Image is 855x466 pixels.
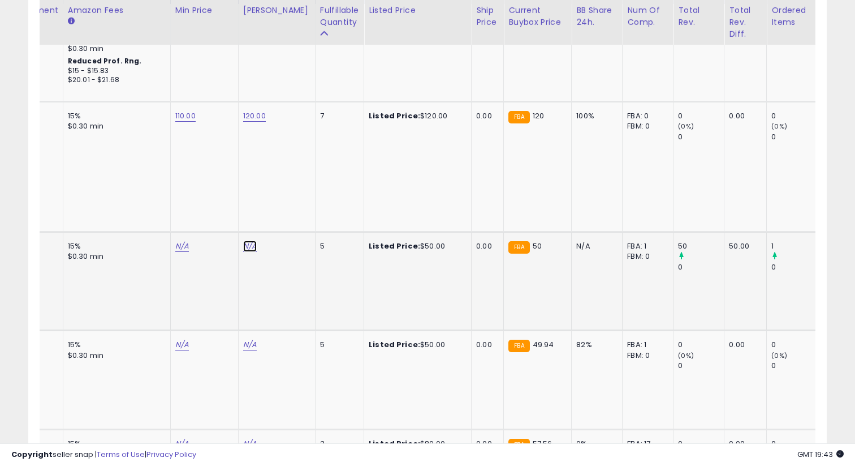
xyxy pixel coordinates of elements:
[369,241,420,251] b: Listed Price:
[627,121,664,131] div: FBM: 0
[97,449,145,460] a: Terms of Use
[797,449,844,460] span: 2025-08-16 19:43 GMT
[678,122,694,131] small: (0%)
[508,340,529,352] small: FBA
[678,132,724,142] div: 0
[68,350,162,361] div: $0.30 min
[678,351,694,360] small: (0%)
[175,241,189,252] a: N/A
[68,121,162,131] div: $0.30 min
[533,339,554,350] span: 49.94
[627,340,664,350] div: FBA: 1
[627,251,664,262] div: FBM: 0
[678,361,724,371] div: 0
[175,110,196,122] a: 110.00
[678,340,724,350] div: 0
[678,111,724,121] div: 0
[771,351,787,360] small: (0%)
[771,340,817,350] div: 0
[175,5,234,16] div: Min Price
[68,5,166,16] div: Amazon Fees
[771,361,817,371] div: 0
[508,241,529,254] small: FBA
[476,5,499,28] div: Ship Price
[175,339,189,350] a: N/A
[508,111,529,123] small: FBA
[11,450,196,460] div: seller snap | |
[627,350,664,361] div: FBM: 0
[68,56,142,66] b: Reduced Prof. Rng.
[243,339,257,350] a: N/A
[627,241,664,251] div: FBA: 1
[68,340,162,350] div: 15%
[369,110,420,121] b: Listed Price:
[68,111,162,121] div: 15%
[68,16,75,27] small: Amazon Fees.
[476,111,495,121] div: 0.00
[771,111,817,121] div: 0
[678,5,719,28] div: Total Rev.
[369,339,420,350] b: Listed Price:
[369,5,467,16] div: Listed Price
[771,122,787,131] small: (0%)
[320,241,355,251] div: 5
[369,111,463,121] div: $120.00
[771,132,817,142] div: 0
[320,111,355,121] div: 7
[508,5,567,28] div: Current Buybox Price
[320,5,359,28] div: Fulfillable Quantity
[576,340,614,350] div: 82%
[771,262,817,272] div: 0
[533,110,544,121] span: 120
[476,340,495,350] div: 0.00
[771,5,813,28] div: Ordered Items
[771,241,817,251] div: 1
[68,241,162,251] div: 15%
[369,340,463,350] div: $50.00
[15,5,58,28] div: Fulfillment Cost
[729,111,758,121] div: 0.00
[533,241,542,251] span: 50
[68,75,162,85] div: $20.01 - $21.68
[678,262,724,272] div: 0
[146,449,196,460] a: Privacy Policy
[576,5,617,28] div: BB Share 24h.
[68,66,162,76] div: $15 - $15.83
[11,449,53,460] strong: Copyright
[243,241,257,252] a: N/A
[729,340,758,350] div: 0.00
[68,44,162,54] div: $0.30 min
[320,340,355,350] div: 5
[729,5,762,40] div: Total Rev. Diff.
[68,251,162,262] div: $0.30 min
[576,111,614,121] div: 100%
[627,111,664,121] div: FBA: 0
[729,241,758,251] div: 50.00
[576,241,614,251] div: N/A
[678,241,724,251] div: 50
[476,241,495,251] div: 0.00
[243,110,266,122] a: 120.00
[243,5,310,16] div: [PERSON_NAME]
[369,241,463,251] div: $50.00
[627,5,668,28] div: Num of Comp.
